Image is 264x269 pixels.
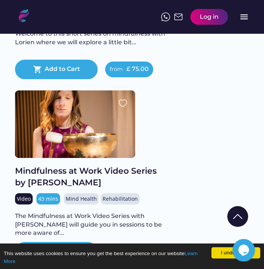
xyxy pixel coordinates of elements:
div: Add to Cart [45,65,80,74]
img: Group%201000002322%20%281%29.svg [227,206,248,227]
button: menu [239,12,249,22]
iframe: chat widget [232,239,256,261]
div: The Mindfulness at Work Video Series with [PERSON_NAME] will guide you in sessions to be more awa... [15,212,165,237]
div: Log in [200,13,219,21]
div: from [110,66,123,73]
div: Mindfulness at Work Video Series by [PERSON_NAME] [15,165,165,189]
div: Rehabilitation [103,195,138,203]
img: Frame%2051.svg [174,12,183,21]
div: Mind Health [66,195,97,203]
div: Video [17,195,31,203]
div: £ 75.00 [127,65,149,73]
p: This website uses cookies to ensure you get the best experience on our website [4,250,260,265]
div: 43 mins [38,195,58,203]
img: LOGO.svg [15,9,34,24]
a: Learn More [4,251,198,264]
img: meteor-icons_whatsapp%20%281%29.svg [161,12,170,21]
div: Welcome to this short series on mindfulness with Lorien where we will explore a little bit... [15,30,165,47]
button: shopping_cart [33,65,42,74]
img: heart.svg [118,99,127,108]
a: I understand! [211,247,260,258]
